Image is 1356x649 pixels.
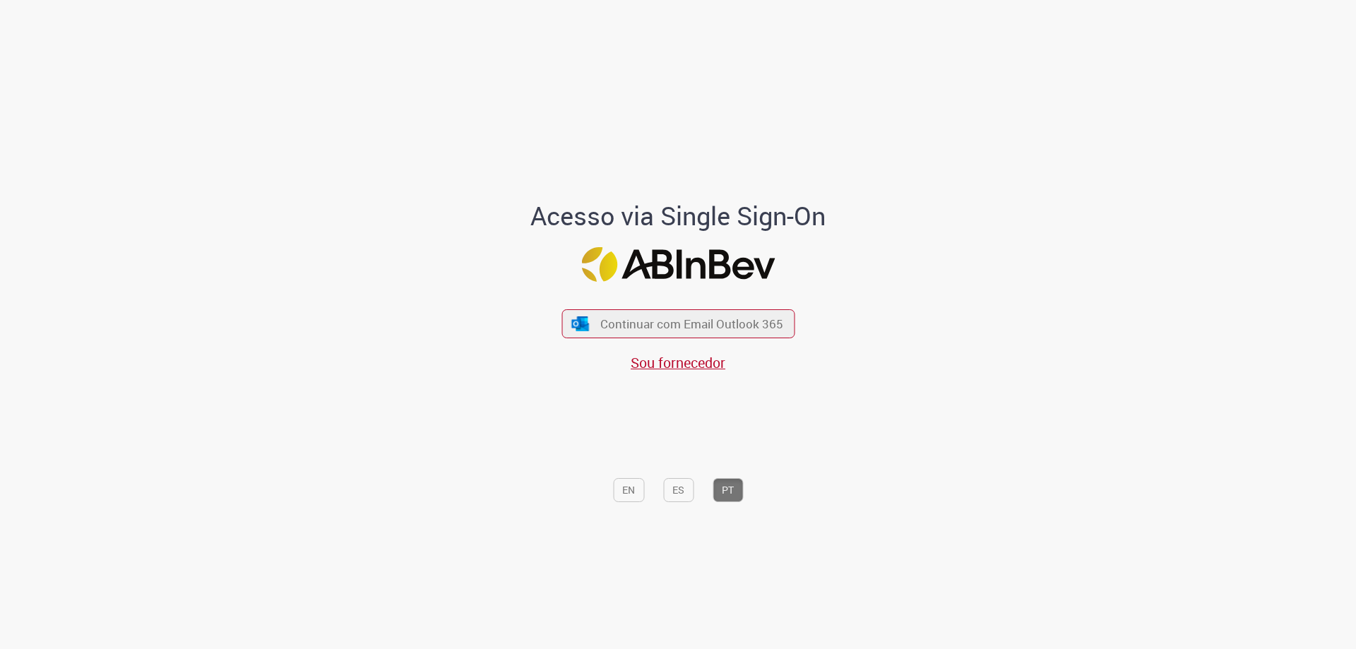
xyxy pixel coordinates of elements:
button: ícone Azure/Microsoft 360 Continuar com Email Outlook 365 [561,309,795,338]
button: ES [663,478,694,502]
span: Continuar com Email Outlook 365 [600,316,783,332]
img: Logo ABInBev [581,247,775,282]
a: Sou fornecedor [631,353,725,372]
button: PT [713,478,743,502]
h1: Acesso via Single Sign-On [482,202,874,230]
img: ícone Azure/Microsoft 360 [571,316,590,331]
button: EN [613,478,644,502]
